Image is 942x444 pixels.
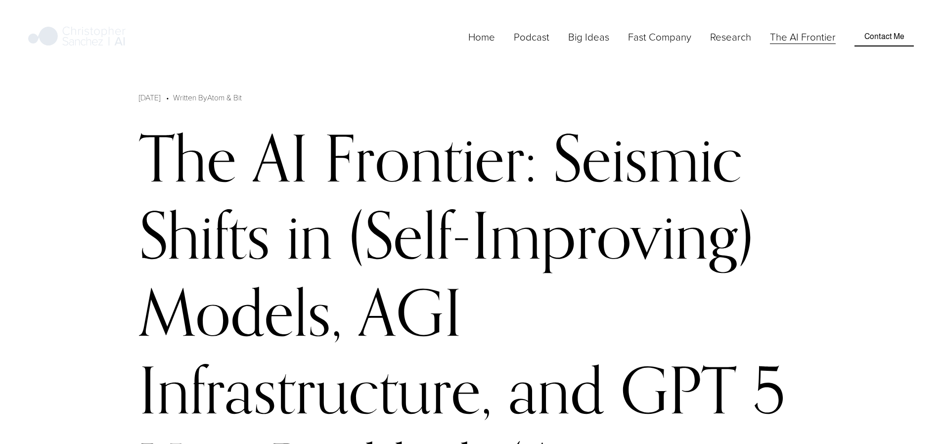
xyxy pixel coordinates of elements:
div: Frontier: [324,119,537,196]
span: Big Ideas [568,30,609,44]
a: folder dropdown [628,29,691,45]
div: GPT [621,351,736,428]
span: [DATE] [139,92,160,102]
div: Infrastructure, [139,351,492,428]
div: (Self-Improving) [349,196,753,273]
a: Podcast [514,29,549,45]
a: folder dropdown [710,29,751,45]
div: The [139,119,236,196]
span: Fast Company [628,30,691,44]
div: 5 [753,351,785,428]
div: AGI [359,273,462,351]
img: Christopher Sanchez | AI [28,25,126,49]
a: Home [468,29,495,45]
div: Seismic [553,119,742,196]
a: Atom & Bit [207,92,242,102]
div: Models, [139,273,342,351]
a: The AI Frontier [770,29,836,45]
div: Written By [173,91,242,103]
span: Research [710,30,751,44]
div: and [508,351,604,428]
div: in [286,196,333,273]
a: folder dropdown [568,29,609,45]
a: Contact Me [854,27,913,46]
div: Shifts [139,196,270,273]
div: AI [253,119,308,196]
